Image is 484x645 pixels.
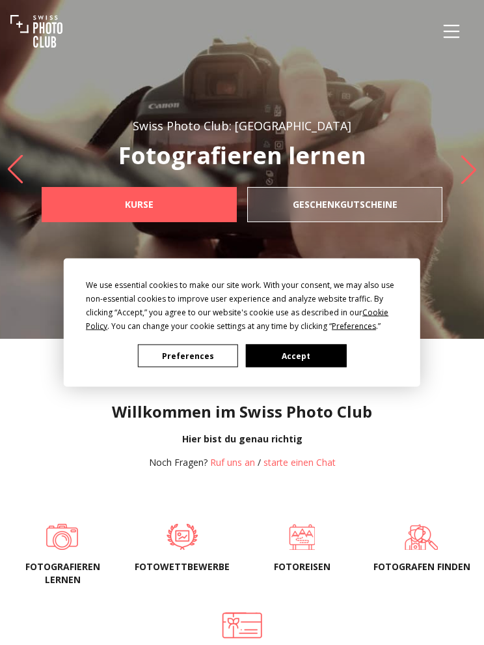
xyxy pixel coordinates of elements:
[64,259,420,387] div: Cookie Consent Prompt
[332,321,376,332] span: Preferences
[86,307,388,332] span: Cookie Policy
[86,278,398,333] div: We use essential cookies to make our site work. With your consent, we may also use non-essential ...
[246,345,346,367] button: Accept
[138,345,238,367] button: Preferences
